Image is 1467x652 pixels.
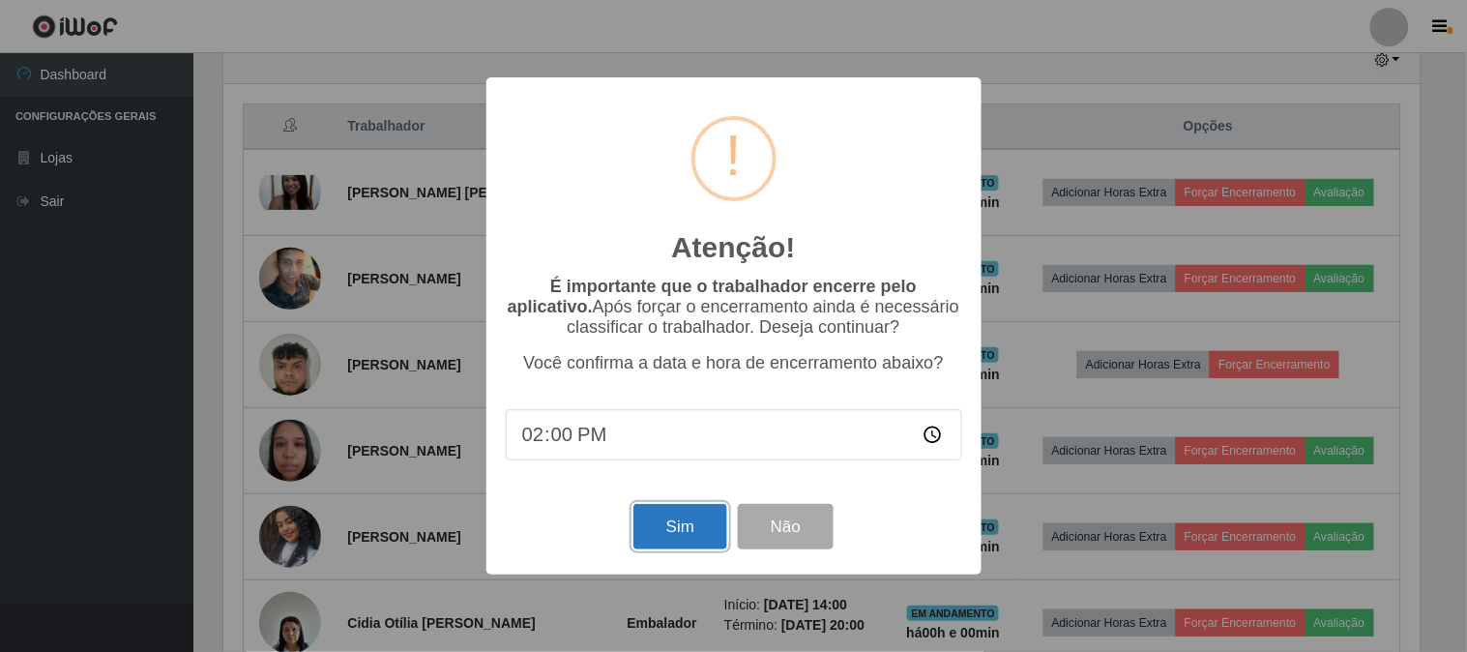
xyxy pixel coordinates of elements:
h2: Atenção! [671,230,795,265]
b: É importante que o trabalhador encerre pelo aplicativo. [508,277,917,316]
p: Você confirma a data e hora de encerramento abaixo? [506,353,962,373]
p: Após forçar o encerramento ainda é necessário classificar o trabalhador. Deseja continuar? [506,277,962,338]
button: Sim [633,504,727,549]
button: Não [738,504,834,549]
